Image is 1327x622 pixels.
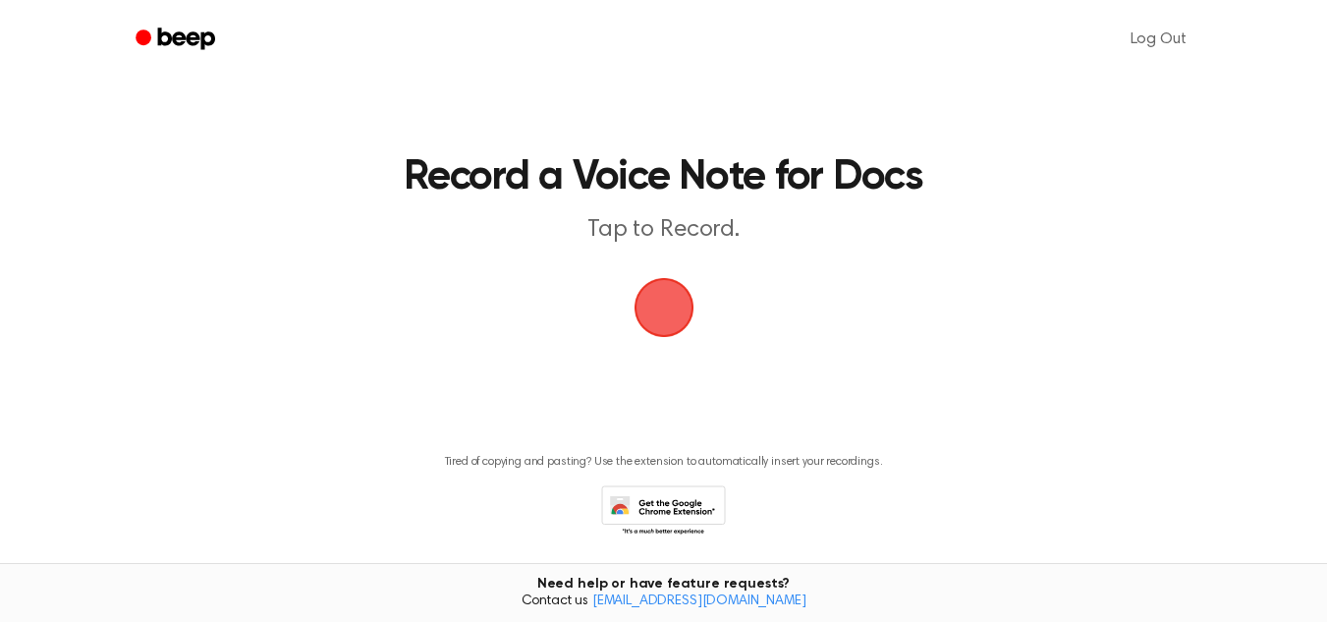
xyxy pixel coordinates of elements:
p: Tired of copying and pasting? Use the extension to automatically insert your recordings. [445,455,883,470]
img: Beep Logo [635,278,693,337]
a: Log Out [1111,16,1206,63]
h1: Record a Voice Note for Docs [212,157,1115,198]
p: Tap to Record. [287,214,1041,247]
a: [EMAIL_ADDRESS][DOMAIN_NAME] [592,594,806,608]
span: Contact us [12,594,1315,611]
a: Beep [122,21,233,59]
